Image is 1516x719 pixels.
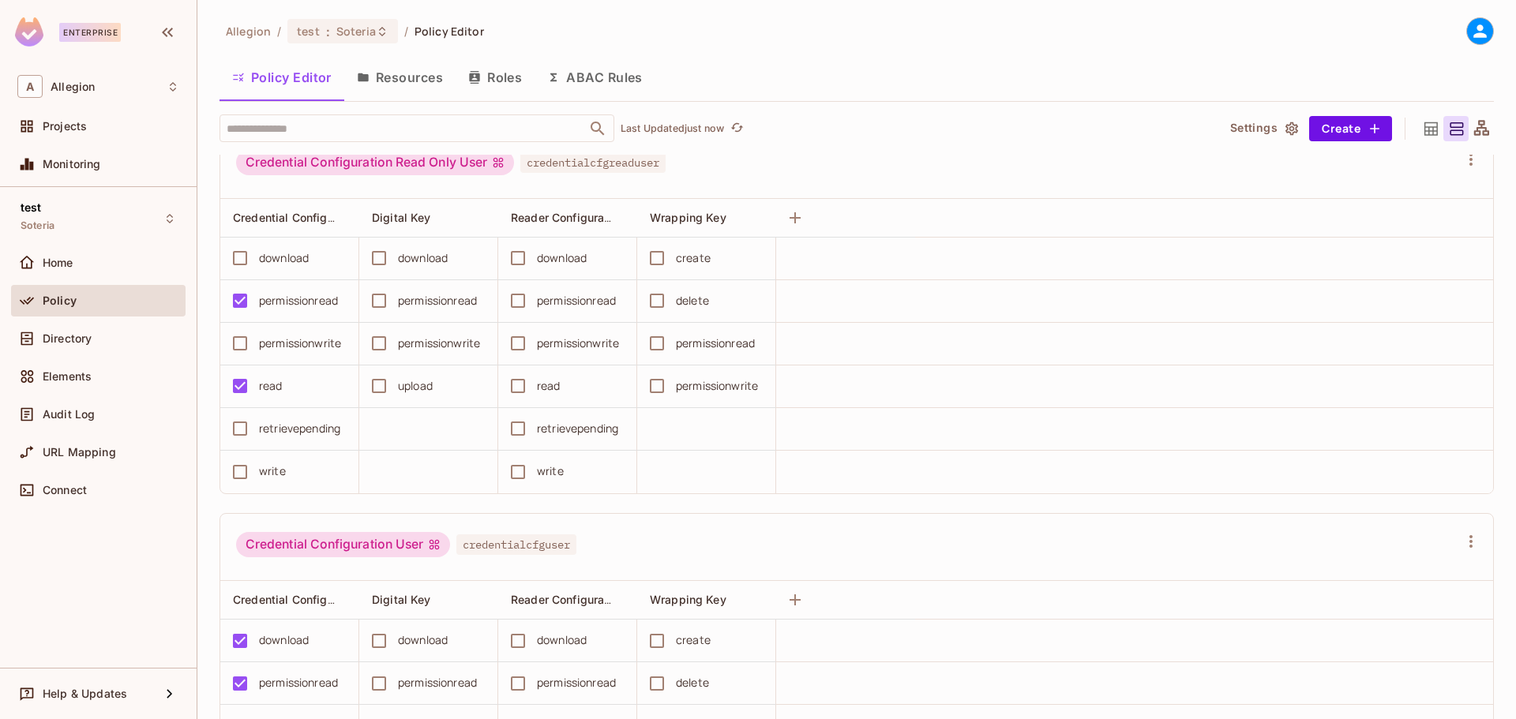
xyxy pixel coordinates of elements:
[43,332,92,345] span: Directory
[621,122,724,135] p: Last Updated just now
[21,219,54,232] span: Soteria
[43,687,127,700] span: Help & Updates
[220,58,344,97] button: Policy Editor
[537,462,564,480] div: write
[537,674,616,691] div: permissionread
[535,58,655,97] button: ABAC Rules
[404,24,408,39] li: /
[456,534,576,555] span: credentialcfguser
[587,118,609,140] button: Open
[1309,116,1392,141] button: Create
[415,24,484,39] span: Policy Editor
[520,152,666,173] span: credentialcfgreaduser
[537,420,618,437] div: retrievepending
[537,377,561,395] div: read
[398,249,448,267] div: download
[537,292,616,309] div: permissionread
[1224,116,1303,141] button: Settings
[226,24,271,39] span: the active workspace
[43,294,77,307] span: Policy
[259,631,309,649] div: download
[372,211,431,224] span: Digital Key
[259,335,341,352] div: permissionwrite
[398,335,480,352] div: permissionwrite
[511,592,625,607] span: Reader Configuration
[398,377,433,395] div: upload
[233,210,365,225] span: Credential Configuration
[43,408,95,421] span: Audit Log
[236,150,514,175] div: Credential Configuration Read Only User
[650,211,726,224] span: Wrapping Key
[398,674,477,691] div: permissionread
[43,446,116,459] span: URL Mapping
[730,121,744,137] span: refresh
[259,462,286,480] div: write
[297,24,320,39] span: test
[336,24,376,39] span: Soteria
[676,674,709,691] div: delete
[259,292,338,309] div: permissionread
[676,249,711,267] div: create
[233,592,365,607] span: Credential Configuration
[676,631,711,649] div: create
[236,532,450,557] div: Credential Configuration User
[259,420,340,437] div: retrievepending
[259,249,309,267] div: download
[727,119,746,138] button: refresh
[17,75,43,98] span: A
[43,257,73,269] span: Home
[51,81,95,93] span: Workspace: Allegion
[43,158,101,170] span: Monitoring
[511,210,625,225] span: Reader Configuration
[537,249,587,267] div: download
[398,631,448,649] div: download
[676,292,709,309] div: delete
[372,593,431,606] span: Digital Key
[344,58,456,97] button: Resources
[15,17,43,47] img: SReyMgAAAABJRU5ErkJggg==
[456,58,535,97] button: Roles
[676,335,755,352] div: permissionread
[43,120,87,133] span: Projects
[537,631,587,649] div: download
[21,201,42,214] span: test
[537,335,619,352] div: permissionwrite
[398,292,477,309] div: permissionread
[325,25,331,38] span: :
[259,674,338,691] div: permissionread
[650,593,726,606] span: Wrapping Key
[59,23,121,42] div: Enterprise
[43,484,87,496] span: Connect
[43,370,92,383] span: Elements
[277,24,281,39] li: /
[724,119,746,138] span: Click to refresh data
[259,377,283,395] div: read
[676,377,758,395] div: permissionwrite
